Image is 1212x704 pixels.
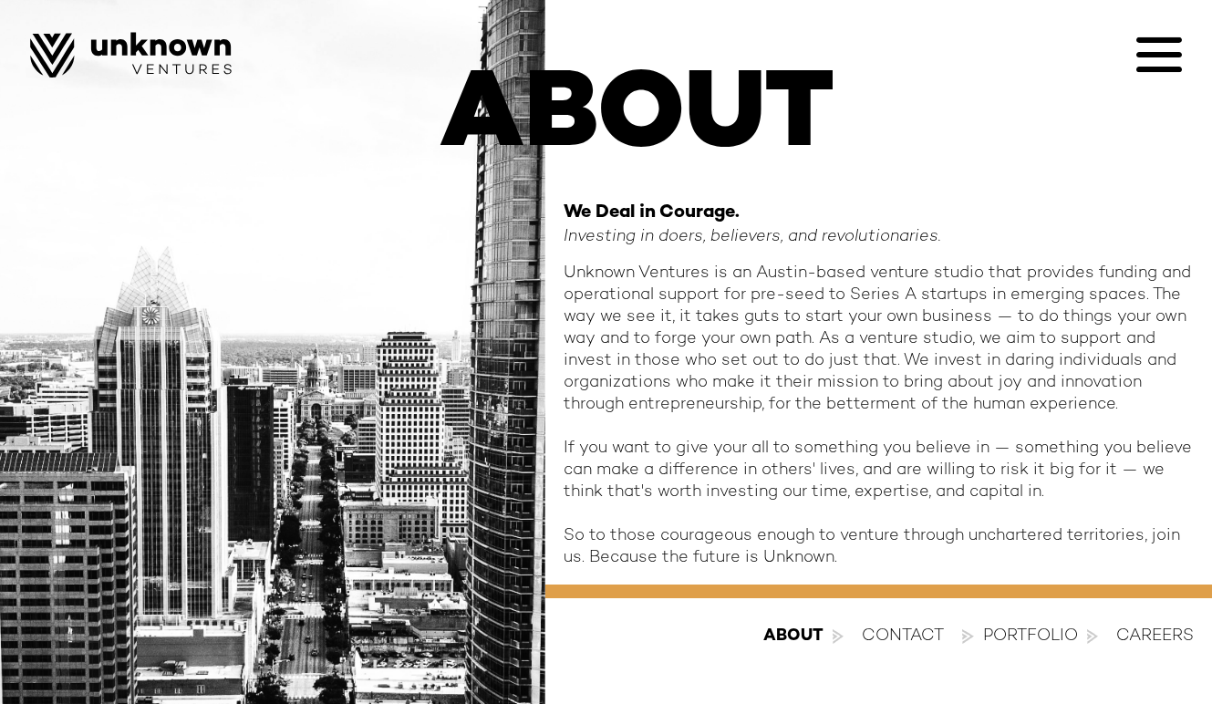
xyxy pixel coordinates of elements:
[862,626,944,647] a: contact
[763,626,824,647] div: about
[983,626,1098,647] a: Portfolio
[962,629,973,643] img: An image of a white arrow.
[564,203,740,223] strong: We Deal in Courage.
[983,626,1078,647] div: Portfolio
[30,32,232,78] img: Image of Unknown Ventures Logo.
[763,626,844,647] a: about
[1087,629,1098,643] img: An image of a white arrow.
[564,228,941,245] em: Investing in doers, believers, and revolutionaries.
[345,65,868,174] h1: ABOUT
[833,629,844,643] img: An image of a white arrow.
[1116,626,1194,647] a: Careers
[564,263,1194,569] div: Unknown Ventures is an Austin-based venture studio that provides funding and operational support ...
